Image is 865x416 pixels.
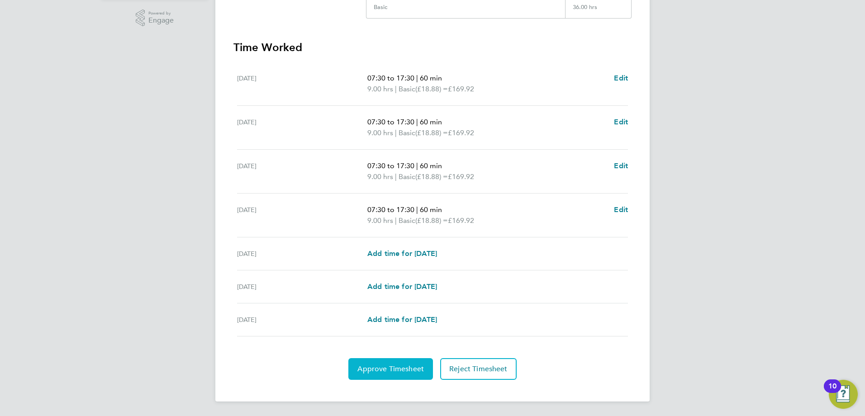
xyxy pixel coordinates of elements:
span: | [416,205,418,214]
a: Edit [614,117,628,128]
span: (£18.88) = [415,128,448,137]
span: Edit [614,161,628,170]
span: Basic [399,128,415,138]
a: Powered byEngage [136,9,174,27]
a: Add time for [DATE] [367,314,437,325]
div: [DATE] [237,248,367,259]
button: Approve Timesheet [348,358,433,380]
div: Basic [374,4,387,11]
span: Powered by [148,9,174,17]
div: 36.00 hrs [565,4,631,18]
span: £169.92 [448,85,474,93]
a: Edit [614,161,628,171]
span: £169.92 [448,128,474,137]
span: 07:30 to 17:30 [367,74,414,82]
span: Edit [614,74,628,82]
span: Basic [399,171,415,182]
span: Edit [614,118,628,126]
div: [DATE] [237,314,367,325]
span: Basic [399,215,415,226]
span: (£18.88) = [415,216,448,225]
a: Edit [614,204,628,215]
span: Add time for [DATE] [367,249,437,258]
span: 60 min [420,74,442,82]
span: | [395,128,397,137]
span: Add time for [DATE] [367,282,437,291]
span: 07:30 to 17:30 [367,161,414,170]
span: 07:30 to 17:30 [367,118,414,126]
span: Basic [399,84,415,95]
a: Add time for [DATE] [367,248,437,259]
span: 60 min [420,118,442,126]
span: 9.00 hrs [367,85,393,93]
div: [DATE] [237,161,367,182]
span: (£18.88) = [415,172,448,181]
span: | [416,74,418,82]
span: 9.00 hrs [367,216,393,225]
span: 07:30 to 17:30 [367,205,414,214]
h3: Time Worked [233,40,632,55]
span: Reject Timesheet [449,364,508,373]
span: Add time for [DATE] [367,315,437,324]
span: 9.00 hrs [367,172,393,181]
button: Open Resource Center, 10 new notifications [829,380,858,409]
span: 60 min [420,161,442,170]
span: (£18.88) = [415,85,448,93]
span: | [416,161,418,170]
a: Add time for [DATE] [367,281,437,292]
div: [DATE] [237,73,367,95]
div: [DATE] [237,117,367,138]
button: Reject Timesheet [440,358,517,380]
a: Edit [614,73,628,84]
span: 9.00 hrs [367,128,393,137]
span: Edit [614,205,628,214]
span: | [416,118,418,126]
div: 10 [828,386,836,398]
span: Engage [148,17,174,24]
span: | [395,172,397,181]
div: [DATE] [237,204,367,226]
span: | [395,216,397,225]
span: £169.92 [448,172,474,181]
span: Approve Timesheet [357,364,424,373]
span: 60 min [420,205,442,214]
span: | [395,85,397,93]
div: [DATE] [237,281,367,292]
span: £169.92 [448,216,474,225]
